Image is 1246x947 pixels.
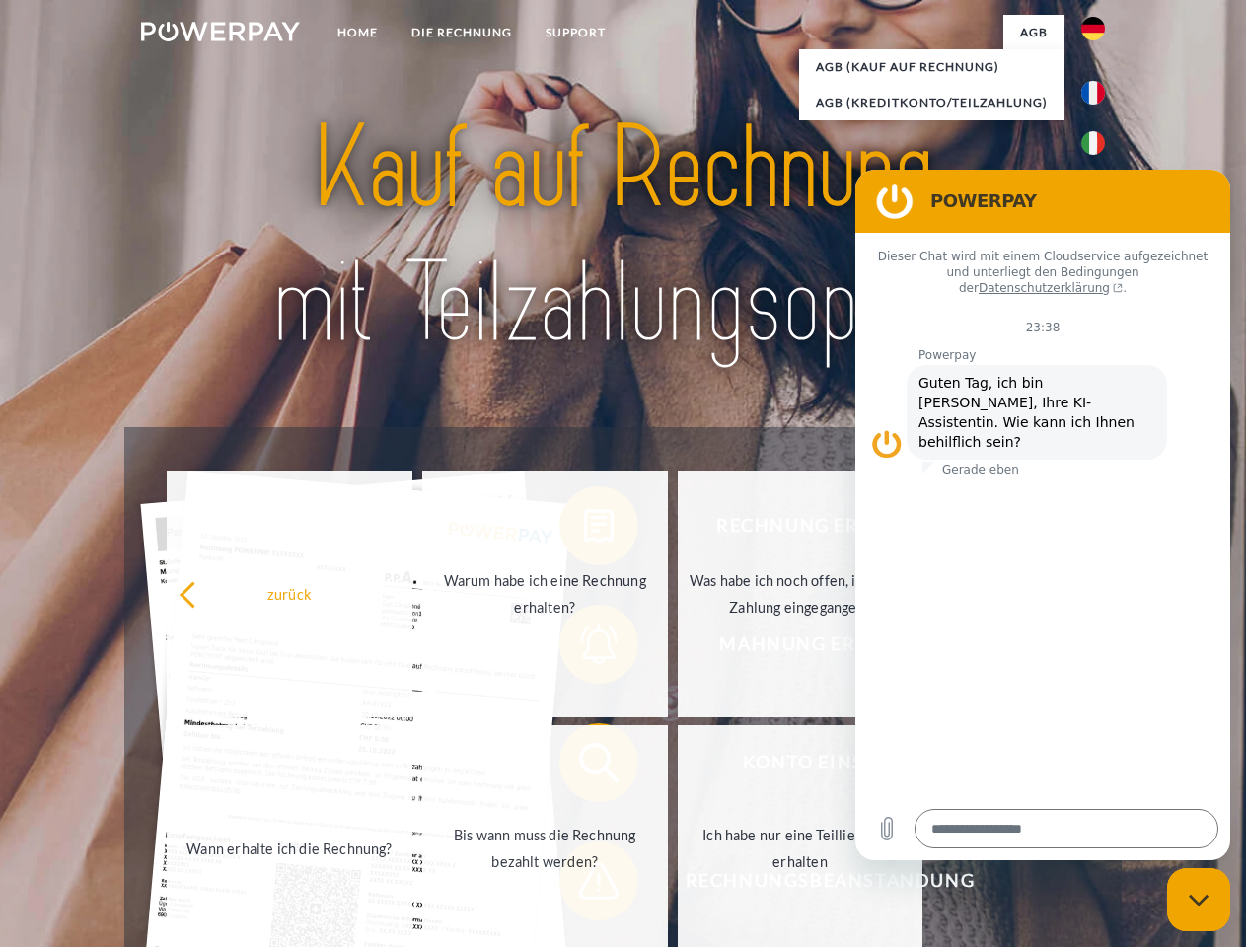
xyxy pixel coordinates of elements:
iframe: Messaging-Fenster [855,170,1230,860]
a: DIE RECHNUNG [395,15,529,50]
iframe: Schaltfläche zum Öffnen des Messaging-Fensters; Konversation läuft [1167,868,1230,931]
a: AGB (Kreditkonto/Teilzahlung) [799,85,1064,120]
img: fr [1081,81,1105,105]
img: logo-powerpay-white.svg [141,22,300,41]
div: Bis wann muss die Rechnung bezahlt werden? [434,822,656,875]
a: Home [321,15,395,50]
img: it [1081,131,1105,155]
div: zurück [179,580,401,607]
a: SUPPORT [529,15,623,50]
img: de [1081,17,1105,40]
div: Warum habe ich eine Rechnung erhalten? [434,567,656,620]
a: Was habe ich noch offen, ist meine Zahlung eingegangen? [678,471,923,717]
img: title-powerpay_de.svg [188,95,1058,378]
div: Wann erhalte ich die Rechnung? [179,835,401,861]
div: Was habe ich noch offen, ist meine Zahlung eingegangen? [690,567,912,620]
div: Ich habe nur eine Teillieferung erhalten [690,822,912,875]
a: agb [1003,15,1064,50]
a: AGB (Kauf auf Rechnung) [799,49,1064,85]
